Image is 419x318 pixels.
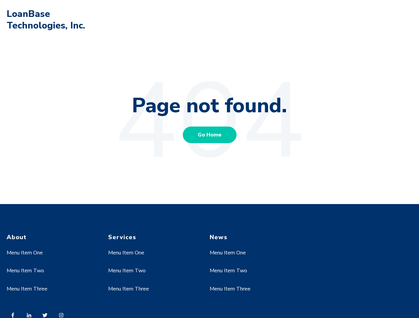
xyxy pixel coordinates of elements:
[183,127,237,143] a: Go Home
[210,285,250,292] a: Menu Item Three
[108,234,197,241] h4: Services
[210,234,299,241] h4: News
[7,285,47,292] a: Menu Item Three
[7,234,96,241] h4: About
[7,249,43,256] a: Menu Item One
[108,241,197,308] div: Navigation Menu
[210,241,299,308] div: Navigation Menu
[210,249,246,256] a: Menu Item One
[7,93,412,119] h1: Page not found.
[108,249,144,256] a: Menu Item One
[7,241,96,308] div: Navigation Menu
[7,8,90,31] h1: LoanBase Technologies, Inc.
[210,267,247,274] a: Menu Item Two
[7,267,44,274] a: Menu Item Two
[108,285,149,292] a: Menu Item Three
[108,267,146,274] a: Menu Item Two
